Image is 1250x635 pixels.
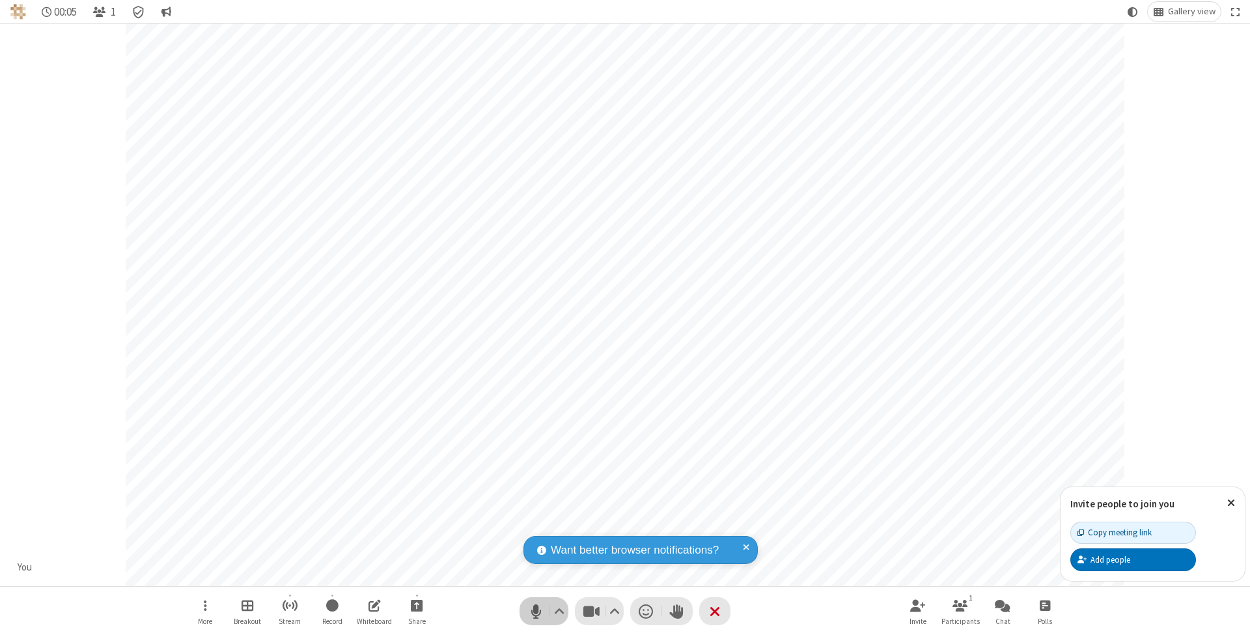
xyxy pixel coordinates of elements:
span: Share [408,617,426,625]
span: Gallery view [1168,7,1215,17]
button: Start streaming [270,593,309,630]
span: Polls [1038,617,1052,625]
button: Conversation [156,2,176,21]
button: Close popover [1217,487,1245,519]
button: Audio settings [551,597,568,625]
span: Chat [995,617,1010,625]
span: 1 [111,6,116,18]
button: Send a reaction [630,597,661,625]
span: Stream [279,617,301,625]
button: Open shared whiteboard [355,593,394,630]
button: Manage Breakout Rooms [228,593,267,630]
div: Copy meeting link [1077,526,1152,539]
button: Invite participants (⌘+Shift+I) [898,593,937,630]
button: Open menu [186,593,225,630]
button: Start sharing [397,593,436,630]
div: Timer [36,2,83,21]
span: Record [322,617,342,625]
button: End or leave meeting [699,597,730,625]
button: Stop video (⌘+Shift+V) [575,597,624,625]
button: Copy meeting link [1070,522,1196,544]
span: Whiteboard [357,617,392,625]
span: Breakout [234,617,261,625]
button: Change layout [1148,2,1221,21]
button: Open chat [983,593,1022,630]
span: Want better browser notifications? [551,542,719,559]
button: Video setting [606,597,624,625]
button: Start recording [312,593,352,630]
span: More [198,617,212,625]
button: Using system theme [1122,2,1143,21]
span: 00:05 [54,6,77,18]
button: Mute (⌘+Shift+A) [520,597,568,625]
span: Participants [941,617,980,625]
button: Open participant list [87,2,121,21]
div: Meeting details Encryption enabled [126,2,151,21]
button: Open participant list [941,593,980,630]
button: Raise hand [661,597,693,625]
img: QA Selenium DO NOT DELETE OR CHANGE [10,4,26,20]
div: 1 [965,592,977,604]
button: Add people [1070,548,1196,571]
label: Invite people to join you [1070,498,1174,510]
span: Invite [910,617,926,625]
button: Open poll [1025,593,1064,630]
button: Fullscreen [1226,2,1245,21]
div: You [13,560,37,575]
